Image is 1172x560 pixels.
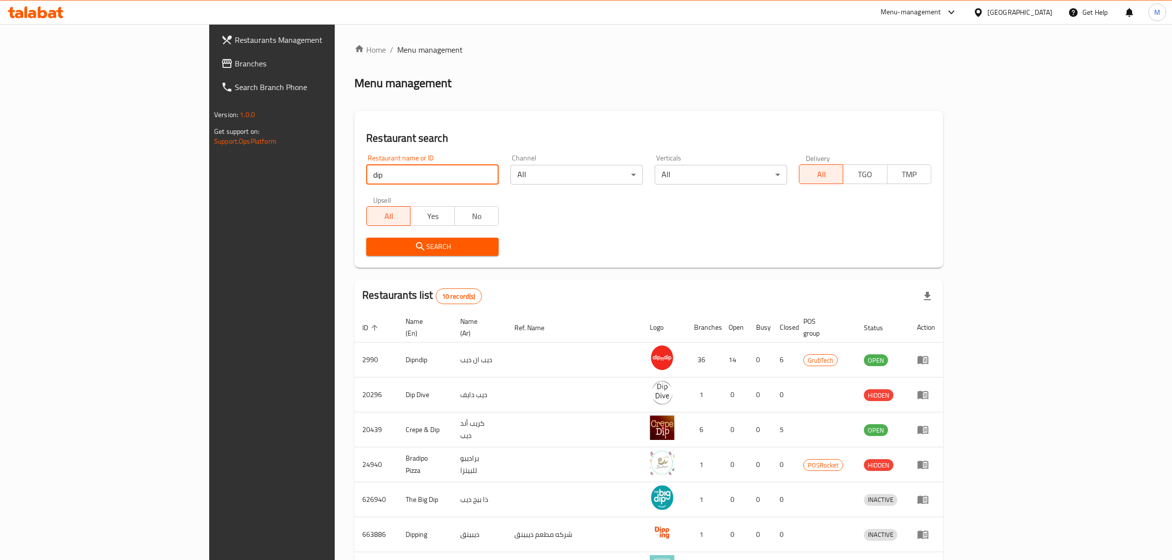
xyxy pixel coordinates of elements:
[214,108,238,121] span: Version:
[366,165,499,185] input: Search for restaurant name or ID..
[213,75,405,99] a: Search Branch Phone
[410,206,454,226] button: Yes
[721,447,748,482] td: 0
[772,342,795,377] td: 6
[366,206,411,226] button: All
[721,342,748,377] td: 14
[514,322,557,334] span: Ref. Name
[650,450,674,475] img: Bradipo Pizza
[864,459,893,471] div: HIDDEN
[362,288,481,304] h2: Restaurants list
[214,135,277,148] a: Support.OpsPlatform
[843,164,887,184] button: TGO
[452,517,507,552] td: ديبينق
[864,460,893,471] span: HIDDEN
[686,377,721,412] td: 1
[686,517,721,552] td: 1
[460,315,495,339] span: Name (Ar)
[459,209,495,223] span: No
[804,355,837,366] span: GrubTech
[803,167,839,182] span: All
[650,520,674,545] img: Dipping
[398,517,452,552] td: Dipping
[398,482,452,517] td: The Big Dip
[454,206,499,226] button: No
[748,517,772,552] td: 0
[772,447,795,482] td: 0
[371,209,407,223] span: All
[452,447,507,482] td: براديبو للبيتزا
[917,389,935,401] div: Menu
[642,312,686,342] th: Logo
[803,315,844,339] span: POS group
[864,354,888,366] div: OPEN
[847,167,883,182] span: TGO
[686,447,721,482] td: 1
[398,342,452,377] td: Dipndip
[213,52,405,75] a: Branches
[397,44,463,56] span: Menu management
[917,529,935,540] div: Menu
[452,412,507,447] td: كريب أند ديب
[452,377,507,412] td: ديب دايف
[917,424,935,436] div: Menu
[748,412,772,447] td: 0
[406,315,441,339] span: Name (En)
[452,482,507,517] td: ذا بيج ديب
[362,322,381,334] span: ID
[1154,7,1160,18] span: M
[891,167,927,182] span: TMP
[864,322,896,334] span: Status
[398,447,452,482] td: Bradipo Pizza
[748,312,772,342] th: Busy
[917,354,935,366] div: Menu
[864,390,893,401] span: HIDDEN
[748,342,772,377] td: 0
[864,529,897,540] span: INACTIVE
[374,241,491,253] span: Search
[398,377,452,412] td: Dip Dive
[214,125,259,138] span: Get support on:
[772,517,795,552] td: 0
[366,131,931,146] h2: Restaurant search
[772,312,795,342] th: Closed
[864,425,888,436] span: OPEN
[721,482,748,517] td: 0
[452,342,507,377] td: ديب ان ديب
[650,415,674,440] img: Crepe & Dip
[917,459,935,470] div: Menu
[881,6,941,18] div: Menu-management
[864,494,897,506] div: INACTIVE
[398,412,452,447] td: Crepe & Dip
[748,377,772,412] td: 0
[655,165,787,185] div: All
[748,482,772,517] td: 0
[721,312,748,342] th: Open
[510,165,643,185] div: All
[772,482,795,517] td: 0
[721,517,748,552] td: 0
[909,312,943,342] th: Action
[772,377,795,412] td: 0
[373,196,391,203] label: Upsell
[507,517,642,552] td: شركه مطعم ديبينق
[864,494,897,505] span: INACTIVE
[864,529,897,541] div: INACTIVE
[414,209,450,223] span: Yes
[235,58,397,69] span: Branches
[686,412,721,447] td: 6
[864,389,893,401] div: HIDDEN
[806,155,830,161] label: Delivery
[721,377,748,412] td: 0
[686,312,721,342] th: Branches
[748,447,772,482] td: 0
[235,34,397,46] span: Restaurants Management
[916,284,939,308] div: Export file
[864,355,888,366] span: OPEN
[213,28,405,52] a: Restaurants Management
[772,412,795,447] td: 5
[650,485,674,510] img: The Big Dip
[366,238,499,256] button: Search
[650,380,674,405] img: Dip Dive
[686,482,721,517] td: 1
